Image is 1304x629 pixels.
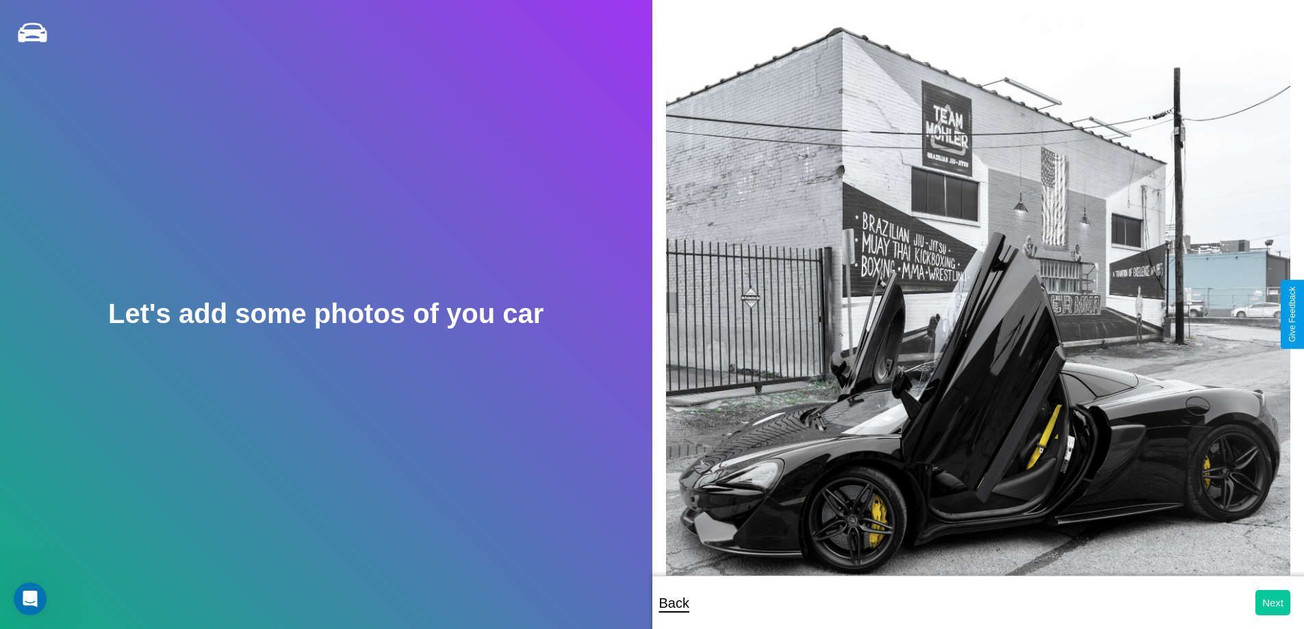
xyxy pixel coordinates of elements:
[108,298,544,329] h2: Let's add some photos of you car
[14,582,47,615] iframe: Intercom live chat
[666,14,1291,601] img: posted
[1255,590,1290,615] button: Next
[659,591,689,615] p: Back
[1288,287,1297,342] div: Give Feedback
